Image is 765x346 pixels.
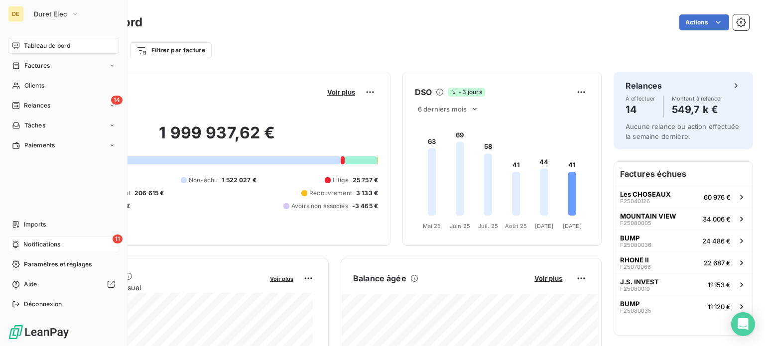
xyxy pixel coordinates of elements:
span: F25080036 [620,242,651,248]
span: Les CHOSEAUX [620,190,671,198]
button: Voir plus [324,88,358,97]
button: J.S. INVESTF2508001911 153 € [614,273,753,295]
span: J.S. INVEST [620,278,659,286]
button: RHONE IIF2507006622 687 € [614,251,753,273]
span: Tâches [24,121,45,130]
span: 6 derniers mois [418,105,467,113]
div: Open Intercom Messenger [731,312,755,336]
span: Imports [24,220,46,229]
span: Relances [24,101,50,110]
span: F25080005 [620,220,651,226]
span: 3 133 € [356,189,378,198]
span: 22 687 € [704,259,731,267]
span: 1 522 027 € [222,176,256,185]
span: -3 jours [448,88,485,97]
h4: 549,7 k € [672,102,723,117]
span: Voir plus [534,274,562,282]
span: 14 [111,96,123,105]
button: Voir plus [531,274,565,283]
h6: DSO [415,86,432,98]
span: 34 006 € [703,215,731,223]
tspan: Juil. 25 [478,223,498,230]
span: Voir plus [327,88,355,96]
button: Les CHOSEAUXF2504012660 976 € [614,186,753,208]
span: À effectuer [626,96,655,102]
span: BUMP [620,234,639,242]
span: Tableau de bord [24,41,70,50]
tspan: Juin 25 [450,223,470,230]
span: 24 486 € [702,237,731,245]
h6: Relances [626,80,662,92]
button: Actions [679,14,729,30]
tspan: [DATE] [563,223,582,230]
h6: Balance âgée [353,272,406,284]
tspan: Août 25 [505,223,527,230]
tspan: [DATE] [535,223,554,230]
span: Déconnexion [24,300,62,309]
span: F25080019 [620,286,650,292]
span: Chiffre d'affaires mensuel [56,282,263,293]
tspan: Mai 25 [423,223,441,230]
span: MOUNTAIN VIEW [620,212,676,220]
span: 11 120 € [708,303,731,311]
span: Non-échu [189,176,218,185]
button: BUMPF2508003624 486 € [614,230,753,251]
span: Aucune relance ou action effectuée la semaine dernière. [626,122,739,140]
div: DE [8,6,24,22]
span: Paiements [24,141,55,150]
span: Aide [24,280,37,289]
span: Paramètres et réglages [24,260,92,269]
span: F25080035 [620,308,651,314]
span: BUMP [620,300,639,308]
span: Duret Elec [34,10,67,18]
span: Notifications [23,240,60,249]
span: -3 465 € [352,202,378,211]
span: Factures [24,61,50,70]
span: 11 153 € [708,281,731,289]
span: 206 615 € [134,189,164,198]
span: Avoirs non associés [291,202,348,211]
span: RHONE II [620,256,649,264]
h2: 1 999 937,62 € [56,123,378,153]
button: Voir plus [267,274,296,283]
span: Recouvrement [309,189,352,198]
button: MOUNTAIN VIEWF2508000534 006 € [614,208,753,230]
span: Montant à relancer [672,96,723,102]
span: Voir plus [270,275,293,282]
span: F25040126 [620,198,650,204]
button: Filtrer par facture [130,42,212,58]
span: Litige [333,176,349,185]
h6: Factures échues [614,162,753,186]
h4: 14 [626,102,655,117]
img: Logo LeanPay [8,324,70,340]
span: F25070066 [620,264,651,270]
span: Clients [24,81,44,90]
button: BUMPF2508003511 120 € [614,295,753,317]
span: 11 [113,234,123,243]
span: 60 976 € [704,193,731,201]
a: Aide [8,276,119,292]
span: 25 757 € [353,176,378,185]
